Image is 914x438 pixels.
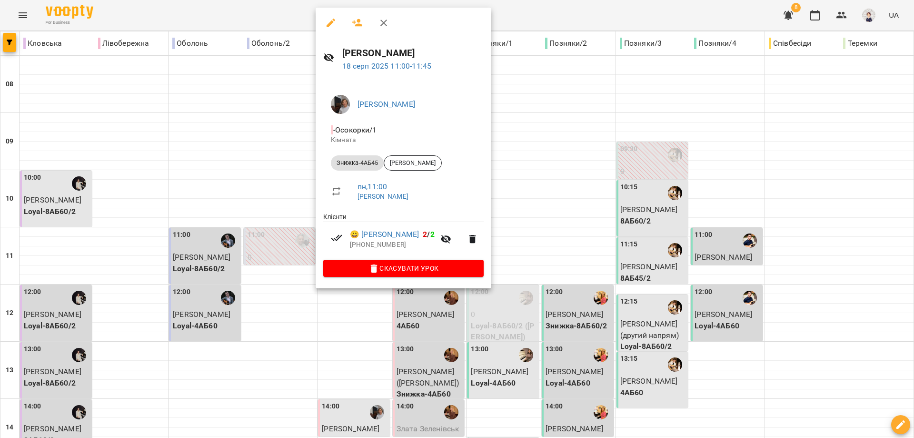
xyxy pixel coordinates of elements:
[331,232,342,244] svg: Візит сплачено
[331,95,350,114] img: e0a88eb4cf2f5dd898726216ed35127e.jpg
[430,230,435,239] span: 2
[358,182,387,191] a: пн , 11:00
[323,260,484,277] button: Скасувати Урок
[331,263,476,274] span: Скасувати Урок
[423,230,427,239] span: 2
[350,240,435,250] p: [PHONE_NUMBER]
[358,193,408,200] a: [PERSON_NAME]
[342,46,484,61] h6: [PERSON_NAME]
[323,212,484,260] ul: Клієнти
[331,125,379,134] span: - Осокорки/1
[384,159,441,167] span: [PERSON_NAME]
[358,100,415,109] a: [PERSON_NAME]
[423,230,434,239] b: /
[331,135,476,145] p: Кімната
[384,155,442,171] div: [PERSON_NAME]
[350,229,419,240] a: 😀 [PERSON_NAME]
[342,61,432,71] a: 18 серп 2025 11:00-11:45
[331,159,384,167] span: Знижка-4АБ45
